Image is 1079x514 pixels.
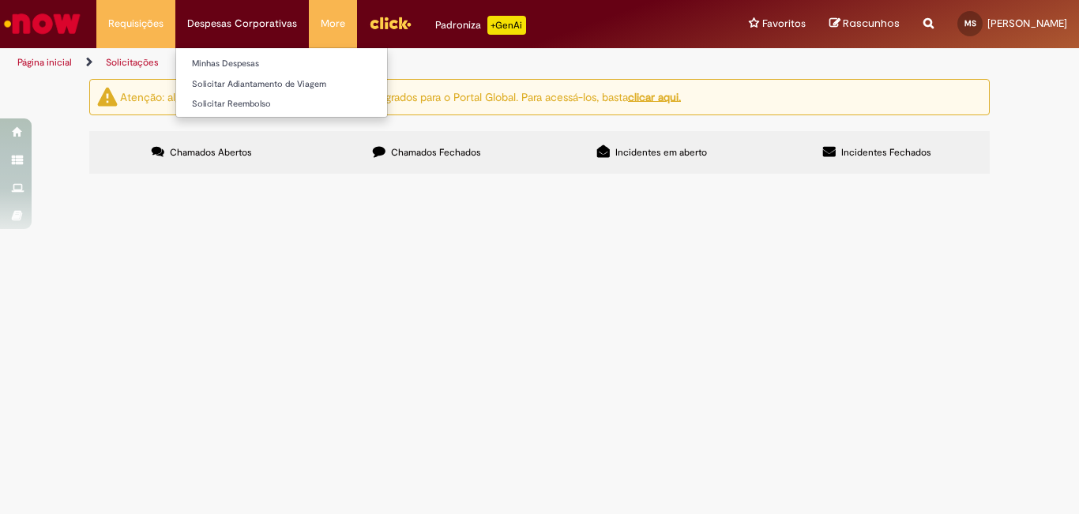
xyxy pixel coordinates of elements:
[321,16,345,32] span: More
[487,16,526,35] p: +GenAi
[628,89,681,103] a: clicar aqui.
[108,16,164,32] span: Requisições
[391,146,481,159] span: Chamados Fechados
[2,8,83,39] img: ServiceNow
[120,89,681,103] ng-bind-html: Atenção: alguns chamados relacionados a T.I foram migrados para o Portal Global. Para acessá-los,...
[841,146,931,159] span: Incidentes Fechados
[964,18,976,28] span: MS
[762,16,806,32] span: Favoritos
[843,16,900,31] span: Rascunhos
[176,55,387,73] a: Minhas Despesas
[176,96,387,113] a: Solicitar Reembolso
[369,11,412,35] img: click_logo_yellow_360x200.png
[106,56,159,69] a: Solicitações
[987,17,1067,30] span: [PERSON_NAME]
[829,17,900,32] a: Rascunhos
[175,47,388,118] ul: Despesas Corporativas
[170,146,252,159] span: Chamados Abertos
[12,48,708,77] ul: Trilhas de página
[176,76,387,93] a: Solicitar Adiantamento de Viagem
[187,16,297,32] span: Despesas Corporativas
[17,56,72,69] a: Página inicial
[615,146,707,159] span: Incidentes em aberto
[435,16,526,35] div: Padroniza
